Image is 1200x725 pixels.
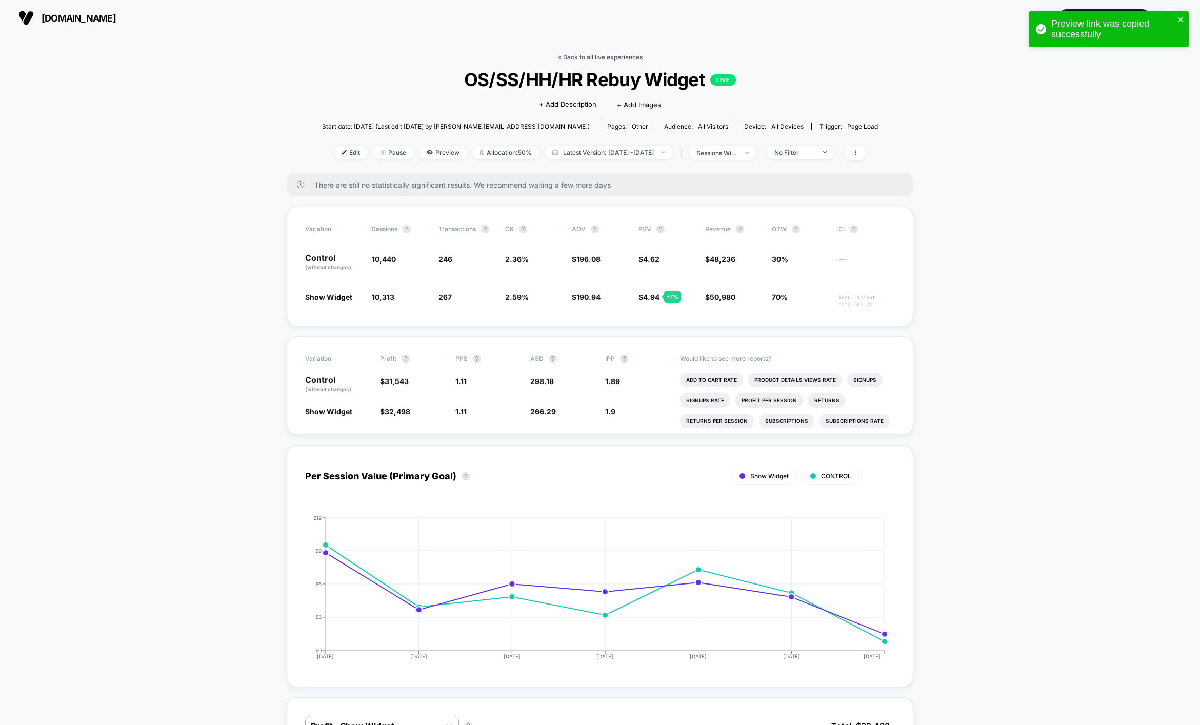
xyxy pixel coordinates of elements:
[1162,8,1182,28] div: BS
[505,225,514,233] span: CR
[736,123,811,130] span: Device:
[315,580,322,587] tspan: $6
[372,255,396,264] span: 10,440
[750,472,789,480] span: Show Widget
[710,293,735,301] span: 50,980
[15,10,119,26] button: [DOMAIN_NAME]
[295,515,885,669] div: PER_SESSION_VALUE
[342,150,347,155] img: edit
[643,293,659,301] span: 4.94
[381,150,386,155] img: end
[455,355,468,362] span: PPS
[462,472,470,480] button: ?
[821,472,851,480] span: CONTROL
[771,123,804,130] span: all devices
[473,355,481,363] button: ?
[772,225,828,233] span: OTW
[735,393,803,408] li: Profit Per Session
[808,393,846,408] li: Returns
[591,225,599,233] button: ?
[576,293,601,301] span: 190.94
[698,123,728,130] span: All Visitors
[572,225,586,233] span: AOV
[481,225,489,233] button: ?
[372,293,394,301] span: 10,313
[305,355,362,363] span: Variation
[315,647,322,653] tspan: $0
[736,225,744,233] button: ?
[557,53,643,61] a: < Back to all live experiences
[455,377,467,386] span: 1.11
[745,152,749,154] img: end
[605,377,620,386] span: 1.89
[662,151,665,153] img: end
[850,225,858,233] button: ?
[539,99,596,110] span: + Add Description
[317,653,334,659] tspan: [DATE]
[643,255,659,264] span: 4.62
[690,653,707,659] tspan: [DATE]
[748,373,842,387] li: Product Details Views Rate
[380,355,396,362] span: Profit
[552,150,558,155] img: calendar
[819,414,890,428] li: Subscriptions Rate
[823,151,827,153] img: end
[705,225,731,233] span: Revenue
[847,373,883,387] li: Signups
[620,355,628,363] button: ?
[864,653,881,659] tspan: [DATE]
[385,407,410,416] span: 32,498
[792,225,800,233] button: ?
[380,377,409,386] span: $
[530,377,554,386] span: 298.18
[334,146,368,159] span: Edit
[305,254,362,271] p: Control
[314,180,893,189] span: There are still no statistically significant results. We recommend waiting a few more days
[350,69,850,90] span: OS/SS/HH/HR Rebuy Widget
[1051,18,1174,40] div: Preview link was copied successfully
[572,255,601,264] span: $
[373,146,414,159] span: Pause
[549,355,557,363] button: ?
[315,614,322,620] tspan: $3
[772,255,788,264] span: 30%
[680,393,730,408] li: Signups Rate
[680,373,743,387] li: Add To Cart Rate
[372,225,397,233] span: Sessions
[838,294,895,308] span: Insufficient data for CI
[505,255,529,264] span: 2.36 %
[305,407,352,416] span: Show Widget
[1158,8,1185,29] button: BS
[632,123,648,130] span: other
[322,123,590,130] span: Start date: [DATE] (Last edit [DATE] by [PERSON_NAME][EMAIL_ADDRESS][DOMAIN_NAME])
[656,225,665,233] button: ?
[774,149,815,156] div: No Filter
[305,225,362,233] span: Variation
[305,386,351,392] span: (without changes)
[664,291,681,303] div: + 7 %
[783,653,800,659] tspan: [DATE]
[710,74,736,86] p: LIVE
[455,407,467,416] span: 1.11
[410,653,427,659] tspan: [DATE]
[772,293,788,301] span: 70%
[705,293,735,301] span: $
[530,407,556,416] span: 266.29
[664,123,728,130] div: Audience:
[380,407,410,416] span: $
[419,146,467,159] span: Preview
[572,293,601,301] span: $
[638,225,651,233] span: PSV
[605,407,615,416] span: 1.9
[819,123,878,130] div: Trigger:
[680,414,754,428] li: Returns Per Session
[305,293,352,301] span: Show Widget
[402,355,410,363] button: ?
[1177,15,1185,25] button: close
[305,264,351,270] span: (without changes)
[403,225,411,233] button: ?
[680,355,895,362] p: Would like to see more reports?
[18,10,34,26] img: Visually logo
[710,255,735,264] span: 48,236
[530,355,544,362] span: ASD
